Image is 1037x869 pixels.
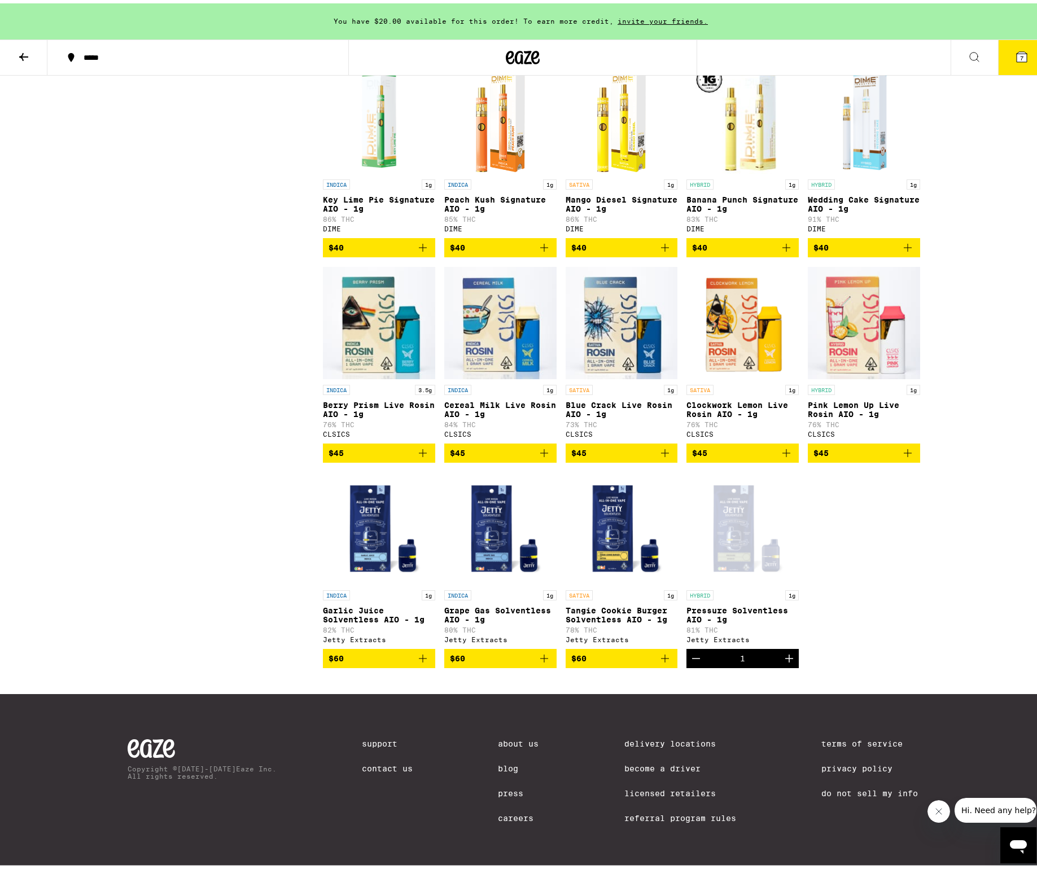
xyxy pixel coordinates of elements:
[808,263,920,376] img: CLSICS - Pink Lemon Up Live Rosin AIO - 1g
[444,222,557,229] div: DIME
[566,222,678,229] div: DIME
[821,761,918,770] a: Privacy Policy
[614,14,712,21] span: invite your friends.
[813,445,829,454] span: $45
[566,418,678,425] p: 73% THC
[808,418,920,425] p: 76% THC
[323,263,435,440] a: Open page for Berry Prism Live Rosin AIO - 1g from CLSICS
[686,587,714,597] p: HYBRID
[444,633,557,640] div: Jetty Extracts
[686,623,799,630] p: 81% THC
[444,427,557,434] div: CLSICS
[323,646,435,665] button: Add to bag
[323,381,350,392] p: INDICA
[422,176,435,186] p: 1g
[444,58,557,235] a: Open page for Peach Kush Signature AIO - 1g from DIME
[590,58,654,170] img: DIME - Mango Diesel Signature AIO - 1g
[329,240,344,249] span: $40
[450,240,465,249] span: $40
[571,240,587,249] span: $40
[624,761,736,770] a: Become a Driver
[664,176,677,186] p: 1g
[323,263,435,376] img: CLSICS - Berry Prism Live Rosin AIO - 1g
[566,397,678,415] p: Blue Crack Live Rosin AIO - 1g
[566,235,678,254] button: Add to bag
[323,623,435,630] p: 82% THC
[907,176,920,186] p: 1g
[686,381,714,392] p: SATIVA
[686,222,799,229] div: DIME
[323,633,435,640] div: Jetty Extracts
[692,240,707,249] span: $40
[686,263,799,376] img: CLSICS - Clockwork Lemon Live Rosin AIO - 1g
[444,263,557,440] a: Open page for Cereal Milk Live Rosin AIO - 1g from CLSICS
[444,468,557,581] img: Jetty Extracts - Grape Gas Solventless AIO - 1g
[808,176,835,186] p: HYBRID
[808,192,920,210] p: Wedding Cake Signature AIO - 1g
[808,235,920,254] button: Add to bag
[808,222,920,229] div: DIME
[927,797,950,819] iframe: Close message
[686,192,799,210] p: Banana Punch Signature AIO - 1g
[785,381,799,392] p: 1g
[808,58,920,235] a: Open page for Wedding Cake Signature AIO - 1g from DIME
[362,761,413,770] a: Contact Us
[780,646,799,665] button: Increment
[566,468,678,646] a: Open page for Tangie Cookie Burger Solventless AIO - 1g from Jetty Extracts
[566,603,678,621] p: Tangie Cookie Burger Solventless AIO - 1g
[686,235,799,254] button: Add to bag
[740,651,745,660] div: 1
[808,58,920,170] img: DIME - Wedding Cake Signature AIO - 1g
[686,212,799,220] p: 83% THC
[444,440,557,459] button: Add to bag
[686,427,799,434] div: CLSICS
[566,263,678,440] a: Open page for Blue Crack Live Rosin AIO - 1g from CLSICS
[566,633,678,640] div: Jetty Extracts
[323,603,435,621] p: Garlic Juice Solventless AIO - 1g
[785,587,799,597] p: 1g
[566,192,678,210] p: Mango Diesel Signature AIO - 1g
[444,235,557,254] button: Add to bag
[566,623,678,630] p: 78% THC
[566,263,678,376] img: CLSICS - Blue Crack Live Rosin AIO - 1g
[907,381,920,392] p: 1g
[415,381,435,392] p: 3.5g
[566,646,678,665] button: Add to bag
[821,785,918,795] a: Do Not Sell My Info
[813,240,829,249] span: $40
[323,418,435,425] p: 76% THC
[498,810,539,819] a: Careers
[566,587,593,597] p: SATIVA
[566,176,593,186] p: SATIVA
[323,212,435,220] p: 86% THC
[323,58,435,170] img: DIME - Key Lime Pie Signature AIO - 1g
[128,762,277,776] p: Copyright © [DATE]-[DATE] Eaze Inc. All rights reserved.
[444,468,557,646] a: Open page for Grape Gas Solventless AIO - 1g from Jetty Extracts
[362,736,413,745] a: Support
[692,445,707,454] span: $45
[808,212,920,220] p: 91% THC
[444,646,557,665] button: Add to bag
[686,646,706,665] button: Decrement
[469,58,532,170] img: DIME - Peach Kush Signature AIO - 1g
[323,427,435,434] div: CLSICS
[444,192,557,210] p: Peach Kush Signature AIO - 1g
[686,468,799,646] a: Open page for Pressure Solventless AIO - 1g from Jetty Extracts
[543,176,557,186] p: 1g
[323,58,435,235] a: Open page for Key Lime Pie Signature AIO - 1g from DIME
[498,736,539,745] a: About Us
[444,623,557,630] p: 80% THC
[450,445,465,454] span: $45
[323,235,435,254] button: Add to bag
[955,795,1036,819] iframe: Message from company
[785,176,799,186] p: 1g
[566,468,678,581] img: Jetty Extracts - Tangie Cookie Burger Solventless AIO - 1g
[821,736,918,745] a: Terms of Service
[624,785,736,795] a: Licensed Retailers
[329,651,344,660] span: $60
[334,14,614,21] span: You have $20.00 available for this order! To earn more credit,
[808,427,920,434] div: CLSICS
[1000,824,1036,860] iframe: Button to launch messaging window
[686,58,799,170] img: DIME - Banana Punch Signature AIO - 1g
